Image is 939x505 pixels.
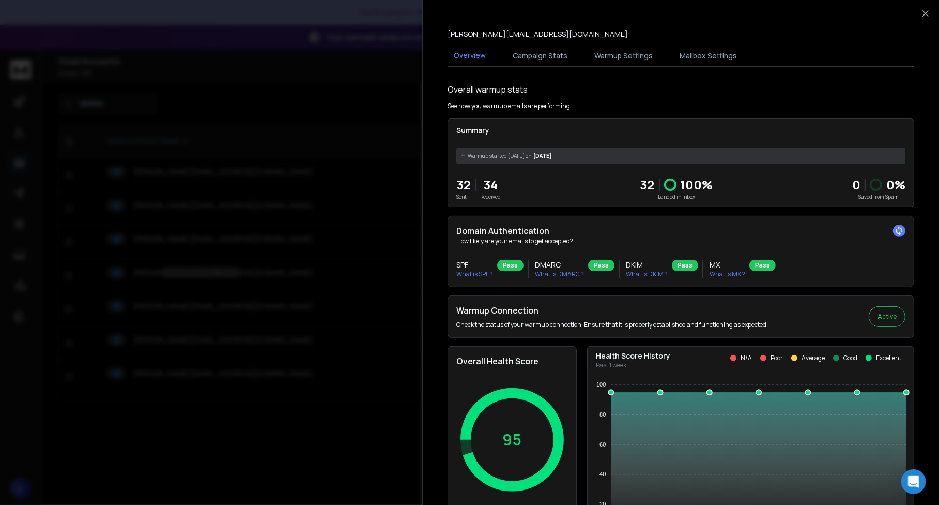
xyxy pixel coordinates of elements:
p: Excellent [876,354,901,362]
tspan: 80 [599,411,606,418]
div: [DATE] [456,148,905,164]
h3: DMARC [535,260,584,270]
p: 0 % [886,176,905,193]
tspan: 100 [596,382,606,388]
div: Pass [672,260,698,271]
h1: Overall warmup stats [448,83,528,96]
h2: Domain Authentication [456,225,905,237]
p: What is SPF ? [456,270,493,278]
button: Campaign Stats [506,44,574,67]
p: Summary [456,125,905,136]
tspan: 60 [599,441,606,448]
p: Received [480,193,501,201]
p: 100 % [681,176,713,193]
p: 32 [456,176,471,193]
p: Sent [456,193,471,201]
p: Saved from Spam [852,193,905,201]
p: 95 [503,430,522,449]
h2: Warmup Connection [456,304,768,317]
div: Pass [588,260,614,271]
p: What is DMARC ? [535,270,584,278]
p: Average [802,354,825,362]
p: What is DKIM ? [626,270,668,278]
p: See how you warmup emails are performing [448,102,570,110]
span: Warmup started [DATE] on [468,152,531,160]
p: How likely are your emails to get accepted? [456,237,905,245]
p: What is MX ? [710,270,745,278]
p: Check the status of your warmup connection. Ensure that it is properly established and functionin... [456,321,768,329]
p: Past 1 week [596,361,670,369]
div: Pass [749,260,776,271]
p: [PERSON_NAME][EMAIL_ADDRESS][DOMAIN_NAME] [448,29,628,39]
p: Health Score History [596,351,670,361]
h3: MX [710,260,745,270]
p: 34 [480,176,501,193]
p: 32 [640,176,655,193]
button: Warmup Settings [588,44,659,67]
strong: 0 [852,176,860,193]
button: Active [869,306,905,327]
button: Mailbox Settings [673,44,743,67]
h3: DKIM [626,260,668,270]
p: Landed in Inbox [640,193,713,201]
tspan: 40 [599,471,606,478]
div: Open Intercom Messenger [901,469,926,494]
p: N/A [741,354,752,362]
h2: Overall Health Score [456,355,568,367]
p: Poor [771,354,783,362]
div: Pass [497,260,524,271]
p: Good [843,354,857,362]
button: Overview [448,44,492,68]
h3: SPF [456,260,493,270]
